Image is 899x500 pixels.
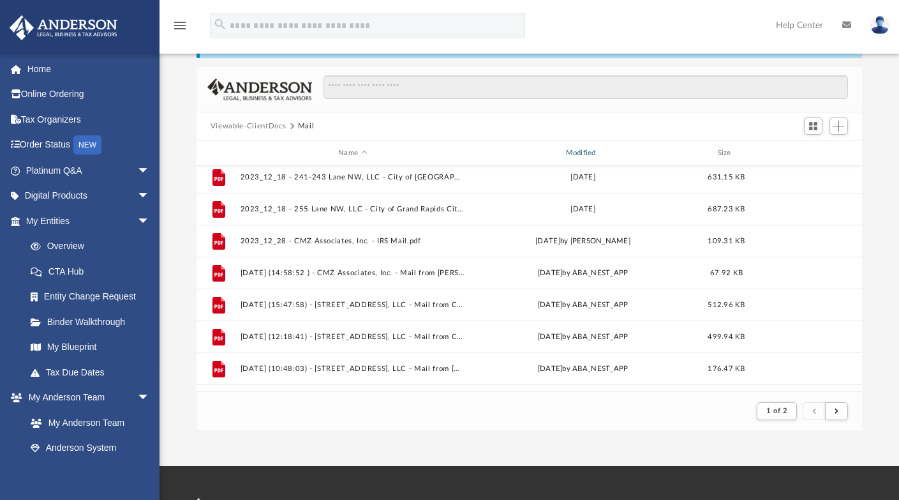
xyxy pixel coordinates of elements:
[470,331,695,343] div: [DATE] by ABA_NEST_APP
[18,234,169,259] a: Overview
[708,238,745,245] span: 109.31 KB
[239,148,464,159] div: Name
[829,117,849,135] button: Add
[211,121,286,132] button: Viewable-ClientDocs
[9,183,169,209] a: Digital Productsarrow_drop_down
[9,385,163,411] a: My Anderson Teamarrow_drop_down
[757,148,847,159] div: id
[9,56,169,82] a: Home
[172,24,188,33] a: menu
[18,436,163,461] a: Anderson System
[766,407,787,414] span: 1 of 2
[9,107,169,132] a: Tax Organizers
[470,204,695,215] div: [DATE]
[870,16,889,34] img: User Pic
[470,363,695,375] div: [DATE] by ABA_NEST_APP
[9,208,169,234] a: My Entitiesarrow_drop_down
[470,148,695,159] div: Modified
[18,360,169,385] a: Tax Due Dates
[298,121,315,132] button: Mail
[710,269,743,277] span: 67.92 KB
[470,268,695,279] div: [DATE] by ABA_NEST_APP
[708,365,745,372] span: 176.47 KB
[137,183,163,209] span: arrow_drop_down
[202,148,234,159] div: id
[240,333,464,341] button: [DATE] (12:18:41) - [STREET_ADDRESS], LLC - Mail from CITY OF GRAND RAPIDS TREASURER.pdf
[708,301,745,308] span: 512.96 KB
[18,309,169,335] a: Binder Walkthrough
[240,365,464,373] button: [DATE] (10:48:03) - [STREET_ADDRESS], LLC - Mail from [GEOGRAPHIC_DATA] TREASURER.pdf
[197,166,862,391] div: grid
[701,148,752,159] div: Size
[708,206,745,213] span: 687.23 KB
[708,174,745,181] span: 631.15 KB
[323,75,848,100] input: Search files and folders
[240,173,464,181] button: 2023_12_18 - 241-243 Lane NW, LLC - City of [GEOGRAPHIC_DATA] Treasurer.pdf
[470,236,695,247] div: [DATE] by [PERSON_NAME]
[240,237,464,245] button: 2023_12_28 - CMZ Associates, Inc. - IRS Mail.pdf
[137,385,163,411] span: arrow_drop_down
[172,18,188,33] i: menu
[18,335,163,360] a: My Blueprint
[9,82,169,107] a: Online Ordering
[9,132,169,158] a: Order StatusNEW
[9,158,169,183] a: Platinum Q&Aarrow_drop_down
[470,172,695,183] div: [DATE]
[240,301,464,309] button: [DATE] (15:47:58) - [STREET_ADDRESS], LLC - Mail from CITY OF GRAND RAPIDS TREASURER.pdf
[804,117,823,135] button: Switch to Grid View
[18,284,169,310] a: Entity Change Request
[708,333,745,340] span: 499.94 KB
[213,17,227,31] i: search
[73,135,101,155] div: NEW
[757,402,797,420] button: 1 of 2
[6,15,121,40] img: Anderson Advisors Platinum Portal
[240,205,464,213] button: 2023_12_18 - 255 Lane NW, LLC - City of Grand Rapids City Treasurer.pdf
[18,259,169,284] a: CTA Hub
[137,208,163,234] span: arrow_drop_down
[470,299,695,311] div: [DATE] by ABA_NEST_APP
[240,269,464,277] button: [DATE] (14:58:52 ) - CMZ Associates, Inc. - Mail from [PERSON_NAME] CPA A P.C..pdf
[18,410,156,436] a: My Anderson Team
[137,158,163,184] span: arrow_drop_down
